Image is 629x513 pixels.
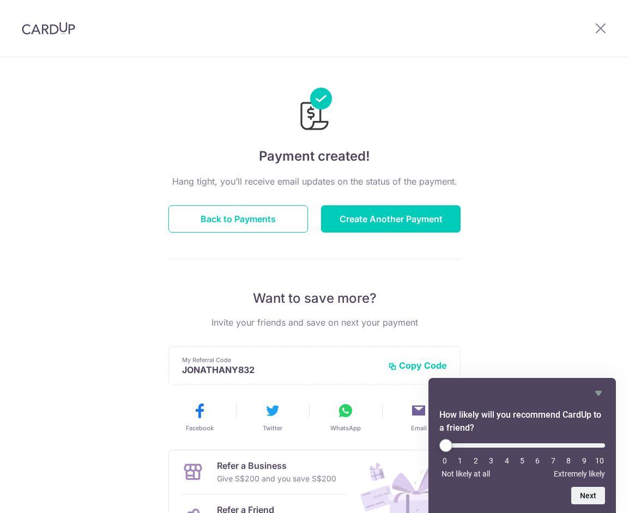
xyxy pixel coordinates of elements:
li: 0 [439,456,450,465]
button: Copy Code [388,360,447,371]
p: My Referral Code [182,356,379,364]
p: Give S$200 and you save S$200 [217,472,336,485]
button: Facebook [167,402,232,432]
li: 2 [470,456,481,465]
span: Email [411,424,427,432]
p: JONATHANY832 [182,364,379,375]
p: Hang tight, you’ll receive email updates on the status of the payment. [168,175,461,188]
li: 5 [517,456,528,465]
div: How likely will you recommend CardUp to a friend? Select an option from 0 to 10, with 0 being Not... [439,387,605,504]
h4: Payment created! [168,146,461,166]
button: Email [386,402,451,432]
p: Want to save more? [168,290,461,307]
div: How likely will you recommend CardUp to a friend? Select an option from 0 to 10, with 0 being Not... [439,439,605,478]
li: 6 [532,456,543,465]
li: 3 [486,456,497,465]
li: 1 [455,456,465,465]
h2: How likely will you recommend CardUp to a friend? Select an option from 0 to 10, with 0 being Not... [439,408,605,435]
li: 7 [548,456,559,465]
p: Invite your friends and save on next your payment [168,316,461,329]
button: Create Another Payment [321,205,461,233]
li: 8 [563,456,574,465]
span: Twitter [263,424,282,432]
button: Back to Payments [168,205,308,233]
span: Not likely at all [441,469,490,478]
button: Twitter [240,402,305,432]
span: Extremely likely [554,469,605,478]
img: Payments [297,88,332,133]
li: 4 [501,456,512,465]
button: Next question [571,487,605,504]
button: Hide survey [592,387,605,400]
li: 10 [594,456,605,465]
button: WhatsApp [313,402,378,432]
p: Refer a Business [217,459,336,472]
span: WhatsApp [330,424,361,432]
img: CardUp [22,22,75,35]
span: Facebook [186,424,214,432]
li: 9 [579,456,590,465]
